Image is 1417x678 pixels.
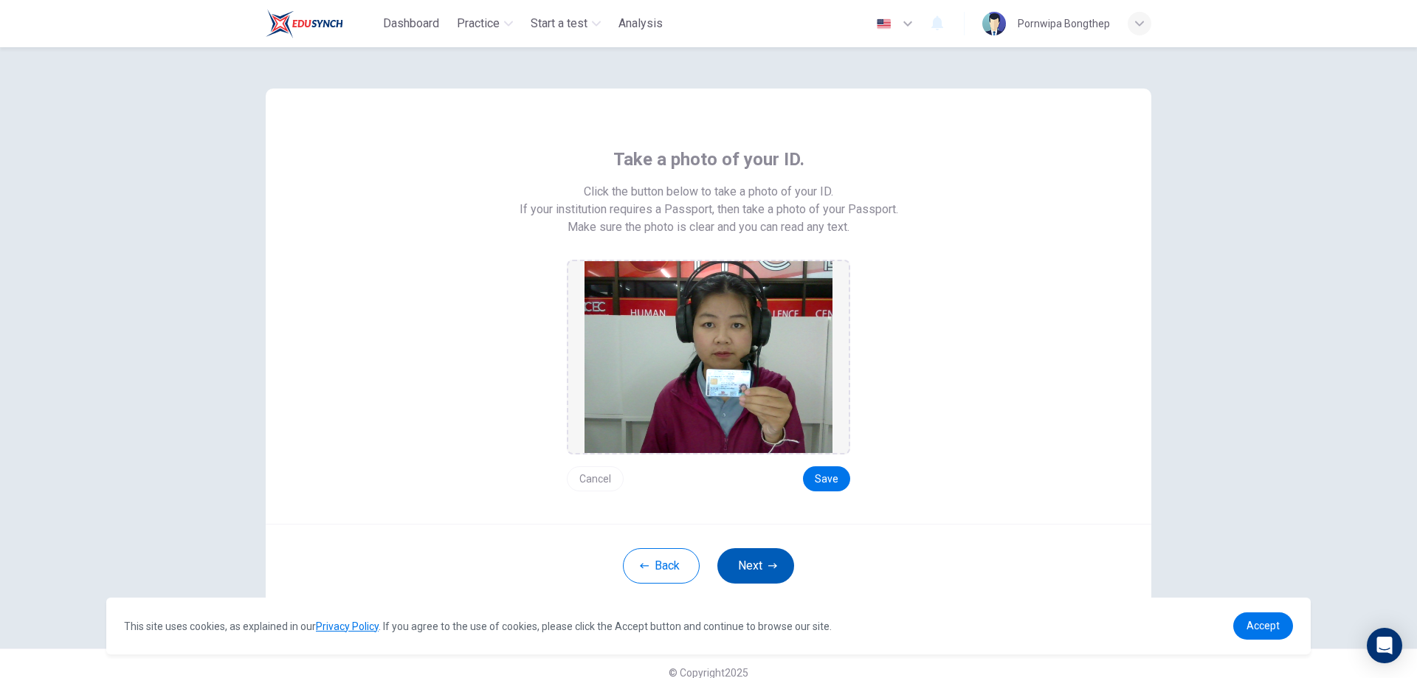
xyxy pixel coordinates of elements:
span: Start a test [531,15,587,32]
button: Cancel [567,466,624,491]
button: Practice [451,10,519,37]
div: Open Intercom Messenger [1367,628,1402,663]
button: Next [717,548,794,584]
a: dismiss cookie message [1233,612,1293,640]
span: Accept [1247,620,1280,632]
button: Dashboard [377,10,445,37]
button: Start a test [525,10,607,37]
span: Click the button below to take a photo of your ID. If your institution requires a Passport, then ... [520,183,898,218]
a: Privacy Policy [316,620,379,632]
button: Back [623,548,700,584]
button: Analysis [613,10,669,37]
img: Profile picture [982,12,1006,35]
span: Take a photo of your ID. [613,148,804,171]
div: cookieconsent [106,598,1311,654]
span: Analysis [618,15,663,32]
span: Dashboard [383,15,439,32]
img: en [875,18,893,30]
span: Make sure the photo is clear and you can read any text. [568,218,849,236]
span: Practice [457,15,500,32]
img: Train Test logo [266,9,343,38]
span: This site uses cookies, as explained in our . If you agree to the use of cookies, please click th... [124,620,832,632]
button: Save [803,466,850,491]
a: Train Test logo [266,9,377,38]
img: preview screemshot [585,261,832,453]
div: Pornwipa Bongthep [1018,15,1110,32]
